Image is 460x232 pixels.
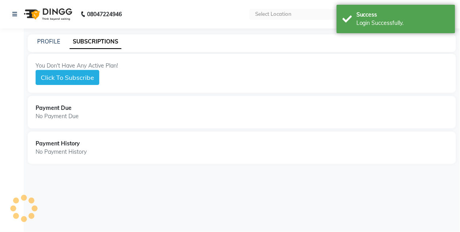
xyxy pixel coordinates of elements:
div: Success [356,11,449,19]
div: No Payment History [36,148,448,156]
a: SUBSCRIPTIONS [70,35,121,49]
div: No Payment Due [36,112,448,121]
button: Click To Subscribe [36,70,99,85]
div: Payment History [36,140,448,148]
b: 08047224946 [87,3,122,25]
a: PROFILE [37,38,60,45]
div: Login Successfully. [356,19,449,27]
div: Payment Due [36,104,448,112]
div: You Don't Have Any Active Plan! [36,62,448,70]
img: logo [20,3,74,25]
div: Select Location [255,10,292,18]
